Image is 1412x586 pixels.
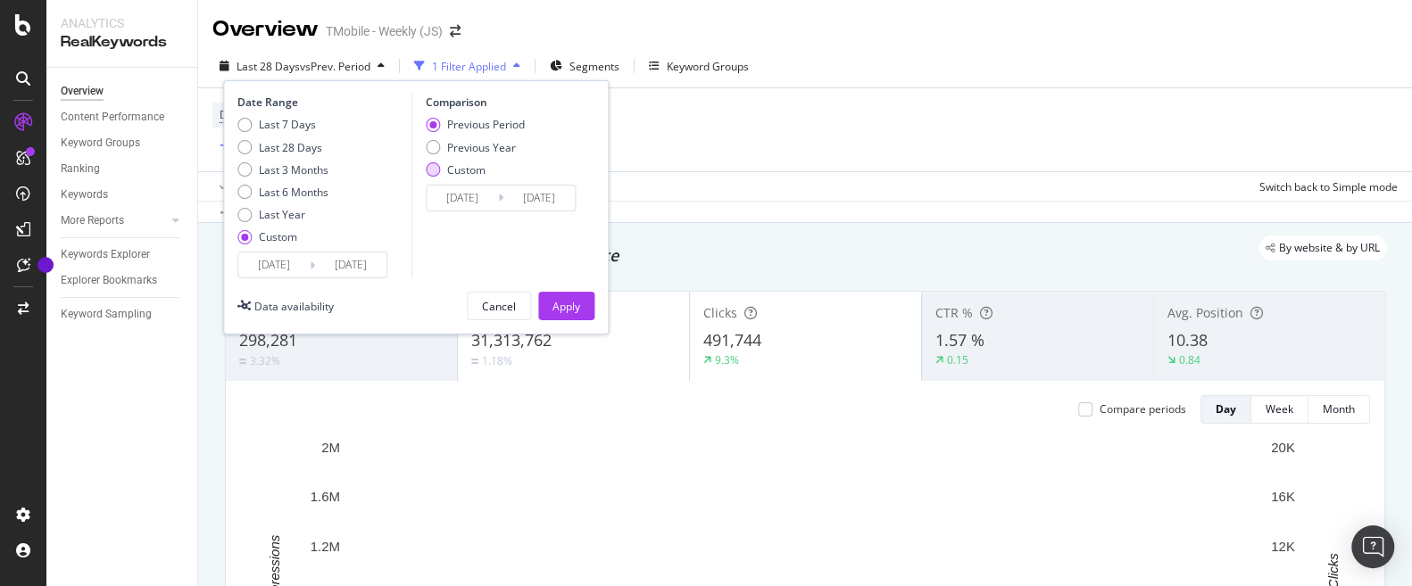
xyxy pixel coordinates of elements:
[61,186,108,204] div: Keywords
[212,52,392,80] button: Last 28 DaysvsPrev. Period
[315,252,386,277] input: End Date
[1266,401,1293,417] div: Week
[447,162,486,177] div: Custom
[212,14,319,45] div: Overview
[250,353,280,368] div: 3.32%
[61,245,185,264] a: Keywords Explorer
[326,22,443,40] div: TMobile - Weekly (JS)
[426,162,525,177] div: Custom
[311,489,340,504] text: 1.6M
[61,108,164,127] div: Content Performance
[61,271,185,290] a: Explorer Bookmarks
[259,162,328,177] div: Last 3 Months
[1258,235,1387,260] div: legacy label
[237,140,328,155] div: Last 28 Days
[503,186,575,210] input: End Date
[300,59,370,74] span: vs Prev. Period
[447,140,516,155] div: Previous Year
[432,59,506,74] div: 1 Filter Applied
[61,32,183,53] div: RealKeywords
[237,117,328,132] div: Last 7 Days
[321,440,340,455] text: 2M
[259,140,322,155] div: Last 28 Days
[1167,304,1243,321] span: Avg. Position
[61,305,152,324] div: Keyword Sampling
[426,140,525,155] div: Previous Year
[1216,401,1236,417] div: Day
[482,299,516,314] div: Cancel
[237,59,300,74] span: Last 28 Days
[61,211,124,230] div: More Reports
[703,304,737,321] span: Clicks
[1259,179,1398,194] div: Switch back to Simple mode
[61,211,167,230] a: More Reports
[1279,243,1380,253] span: By website & by URL
[447,117,525,132] div: Previous Period
[1167,329,1208,351] span: 10.38
[259,185,328,200] div: Last 6 Months
[259,207,305,222] div: Last Year
[450,25,461,37] div: arrow-right-arrow-left
[482,353,512,368] div: 1.18%
[1100,401,1186,417] div: Compare periods
[61,134,140,153] div: Keyword Groups
[37,257,54,273] div: Tooltip anchor
[427,186,498,210] input: Start Date
[61,82,185,101] a: Overview
[569,59,619,74] span: Segments
[1179,352,1200,367] div: 0.84
[259,229,297,244] div: Custom
[254,299,334,314] div: Data availability
[238,252,310,277] input: Start Date
[642,52,756,80] button: Keyword Groups
[715,352,739,367] div: 9.3%
[239,359,246,364] img: Equal
[947,352,968,367] div: 0.15
[1251,395,1308,424] button: Week
[61,186,185,204] a: Keywords
[467,292,531,320] button: Cancel
[1200,395,1251,424] button: Day
[61,245,150,264] div: Keywords Explorer
[426,95,581,110] div: Comparison
[212,172,264,201] button: Apply
[237,229,328,244] div: Custom
[61,305,185,324] a: Keyword Sampling
[1351,525,1394,568] div: Open Intercom Messenger
[61,160,185,178] a: Ranking
[407,52,527,80] button: 1 Filter Applied
[61,160,100,178] div: Ranking
[61,108,185,127] a: Content Performance
[667,59,749,74] div: Keyword Groups
[552,299,580,314] div: Apply
[237,95,407,110] div: Date Range
[543,52,627,80] button: Segments
[237,162,328,177] div: Last 3 Months
[61,134,185,153] a: Keyword Groups
[1271,539,1295,554] text: 12K
[239,329,297,351] span: 298,281
[61,82,104,101] div: Overview
[237,207,328,222] div: Last Year
[471,359,478,364] img: Equal
[1323,401,1355,417] div: Month
[212,136,284,157] button: Add Filter
[538,292,594,320] button: Apply
[311,539,340,554] text: 1.2M
[935,304,973,321] span: CTR %
[935,329,984,351] span: 1.57 %
[1308,395,1370,424] button: Month
[1271,440,1295,455] text: 20K
[220,107,253,122] span: Device
[61,14,183,32] div: Analytics
[471,329,552,351] span: 31,313,762
[1271,489,1295,504] text: 16K
[1252,172,1398,201] button: Switch back to Simple mode
[703,329,761,351] span: 491,744
[259,117,316,132] div: Last 7 Days
[61,271,157,290] div: Explorer Bookmarks
[237,185,328,200] div: Last 6 Months
[426,117,525,132] div: Previous Period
